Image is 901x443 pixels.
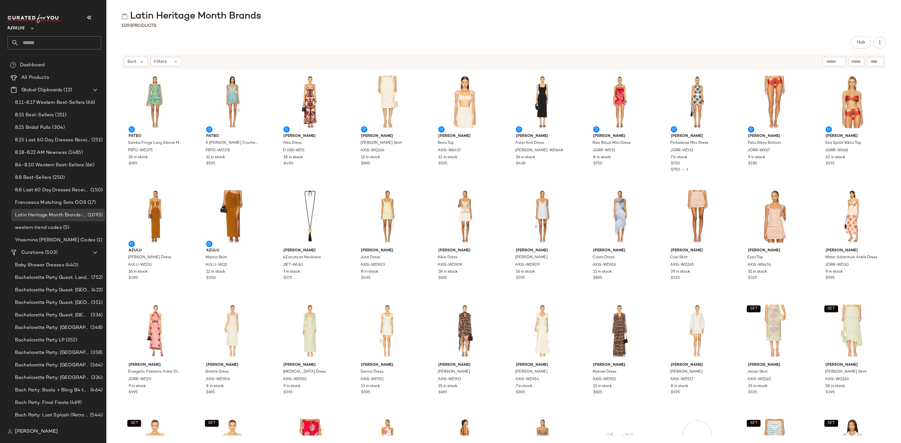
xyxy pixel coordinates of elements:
span: $595 [438,161,447,167]
span: Briette Dress [206,369,229,375]
img: svg%3e [10,62,16,68]
span: Filters [154,58,167,65]
span: [PERSON_NAME] [516,133,569,139]
span: (351) [90,299,103,306]
img: AULU-WQ5_V1.jpg [201,187,264,245]
img: AXIS-WD915_V1.jpg [588,302,651,360]
span: 10 in stock [826,155,845,160]
span: JORR-WD32 [670,148,693,154]
span: [PERSON_NAME] Dress [128,255,171,260]
img: JORR-WD29_V1.jpg [124,302,187,360]
img: AXIS-WQ162_V1.jpg [743,302,806,360]
span: 25 in stock [748,384,767,389]
span: (422) [90,287,103,294]
span: Marina Skirt [206,255,227,260]
span: 8.8 Best-Sellers [15,174,51,181]
span: AZULU [206,248,259,254]
img: EUGR-WD5_V1.jpg [278,73,342,131]
span: EUGR-WD5 [283,148,304,154]
span: AXIS-WD913 [438,377,461,382]
span: 12 in stock [361,155,380,160]
span: (352) [64,337,77,344]
span: Latin Heritage Month Brands- DO NOT DELETE [15,212,86,219]
span: AXIS-WD916 [593,262,616,268]
span: 24 in stock [129,155,148,160]
span: Bachelorette Party: [GEOGRAPHIC_DATA] [15,374,90,381]
span: Ezza Top [747,255,763,260]
span: $895 [516,390,525,395]
span: 11 in stock [593,384,612,389]
span: Taita Bikini Bottom [747,140,781,146]
span: Sea Sprite Bikini Top [825,140,861,146]
img: AXIS-WD913_V1.jpg [433,302,496,360]
img: AXIS-WQ163_V1.jpg [821,302,884,360]
span: SET [750,307,758,311]
span: 8.15 Bridal Pulls [15,124,51,131]
span: • [680,168,686,172]
span: [PERSON_NAME] [361,133,414,139]
span: 11 in stock [206,155,225,160]
span: Francesca Matching Sets OOS [15,199,86,206]
span: $750 [671,168,680,172]
button: Hub [851,36,871,49]
span: 15 in stock [438,384,457,389]
span: Raiz Ritual Mini Dress [593,140,630,146]
span: [PERSON_NAME] [671,362,724,368]
span: 8.18-8.22 AM Newness [15,149,67,156]
span: JIET-WL82 [283,262,303,268]
span: $285 [748,161,757,167]
span: JORR-WD31 [593,148,615,154]
span: AXIS-WQ163 [825,377,849,382]
span: (752) [90,274,103,281]
span: Energetic Patterns Ankle Dress [128,369,181,375]
span: PBTO-WD375 [128,148,153,154]
span: $275 [283,275,292,281]
img: cfy_white_logo.C9jOOHJF.svg [8,14,61,23]
span: [PERSON_NAME]-WD648 [515,148,563,154]
span: $325 [671,275,680,281]
span: [PERSON_NAME] Skirt [825,369,867,375]
span: SET [130,421,138,425]
span: Mykael Dress [593,369,616,375]
span: 12 in stock [206,269,225,275]
span: 8 in stock [206,384,224,389]
button: SET [747,305,761,312]
span: $390 [129,275,138,281]
img: AXIS-WD916_V1.jpg [588,187,651,245]
span: $395 [826,390,835,395]
span: Global Clipboards [21,87,62,94]
span: (12) [62,87,72,94]
span: All Products [21,74,49,81]
span: [PERSON_NAME] [283,248,337,254]
span: SET [827,307,835,311]
span: June Dress [360,255,380,260]
img: JORR-WD31_V1.jpg [588,73,651,131]
span: Cosi Skirt [670,255,688,260]
span: $695 [438,275,447,281]
span: [PERSON_NAME] [748,248,801,254]
span: 7 in stock [283,269,300,275]
span: Aster Knit Dress [515,140,544,146]
span: [PERSON_NAME] [593,362,646,368]
img: AXIS-WS457_V1.jpg [433,73,496,131]
span: Bachelorette Party: [GEOGRAPHIC_DATA] [15,362,89,369]
span: 9 in stock [748,155,765,160]
span: &Eacute;ze Necklace [283,255,321,260]
span: 8 in stock [671,384,688,389]
span: AXIS-WD903 [360,262,385,268]
button: SET [824,305,838,312]
span: (304) [51,124,65,131]
span: [PERSON_NAME] [593,133,646,139]
span: 8.11-8.17 Western Best-Sellers [15,99,85,106]
span: Bachelorette Party Guest: [GEOGRAPHIC_DATA] [15,299,90,306]
button: SET [205,420,219,427]
span: Curations [21,249,44,256]
span: 16 in stock [516,269,535,275]
span: Water Adventure Ankle Dress [825,255,877,260]
span: (348) [89,324,103,331]
span: [PERSON_NAME] [516,362,569,368]
span: JORR-WX67 [747,148,770,154]
span: $895 [593,275,602,281]
span: [PERSON_NAME] [438,362,491,368]
span: (336) [89,312,103,319]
